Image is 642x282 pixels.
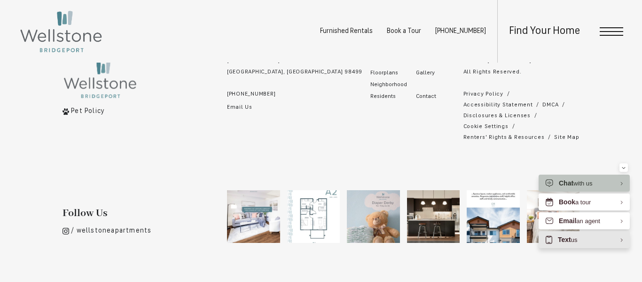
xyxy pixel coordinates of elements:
[463,100,533,111] a: Accessibility Statement
[463,89,503,100] a: Greystar privacy policy
[63,60,138,99] img: Wellstone
[370,70,398,76] span: Floorplans
[416,70,435,76] span: Gallery
[366,91,405,103] a: Go to Residents
[411,67,451,79] a: Go to Gallery
[387,28,421,35] a: Book a Tour
[19,9,103,54] img: Wellstone
[463,111,531,121] a: Local and State Disclosures and License Information
[527,190,580,243] img: Instagram post from @wellstoneapartments on May 01, 2025 00:00:00am
[63,226,227,237] a: Follow wellstoneapartments on Instagram
[463,121,509,132] a: Cookie Settings
[467,190,520,243] img: Instagram post from @wellstoneapartments on May 02, 2025 00:00:00am
[411,91,451,103] a: Go to Contact
[227,190,280,243] img: Instagram post from @wellstoneapartments on May 06, 2025 00:00:00am
[366,79,451,91] a: Go to Neighborhood
[227,91,275,97] span: [PHONE_NUMBER]
[407,190,460,243] img: Instagram post from @wellstoneapartments on May 03, 2025 00:00:00am
[287,190,340,243] img: Instagram post from @wellstoneapartments on May 05, 2025 00:00:00am
[600,27,623,36] button: Open Menu
[435,28,486,35] a: Call Us at (253) 642-8681
[347,190,400,243] img: Instagram post from @wellstoneapartments on May 04, 2025 00:00:00am
[366,56,451,103] div: Main
[227,56,362,77] a: Get Directions to 12535 Bridgeport Way SW Lakewood, WA 98499
[63,208,227,219] p: Follow Us
[554,132,579,143] a: Website Site Map
[435,28,486,35] span: [PHONE_NUMBER]
[227,102,362,113] a: Email Us
[542,100,558,111] a: Greystar DMCA policy
[227,89,362,100] a: Call Us
[463,67,580,78] p: All Rights Reserved.
[509,26,580,37] a: Find Your Home
[463,132,545,143] a: Renters' Rights & Resources
[416,94,436,99] span: Contact
[71,108,105,115] span: Pet Policy
[370,82,407,88] span: Neighborhood
[366,67,405,79] a: Go to Floorplans
[71,227,151,234] span: / wellstoneapartments
[370,94,396,99] span: Residents
[320,28,373,35] a: Furnished Rentals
